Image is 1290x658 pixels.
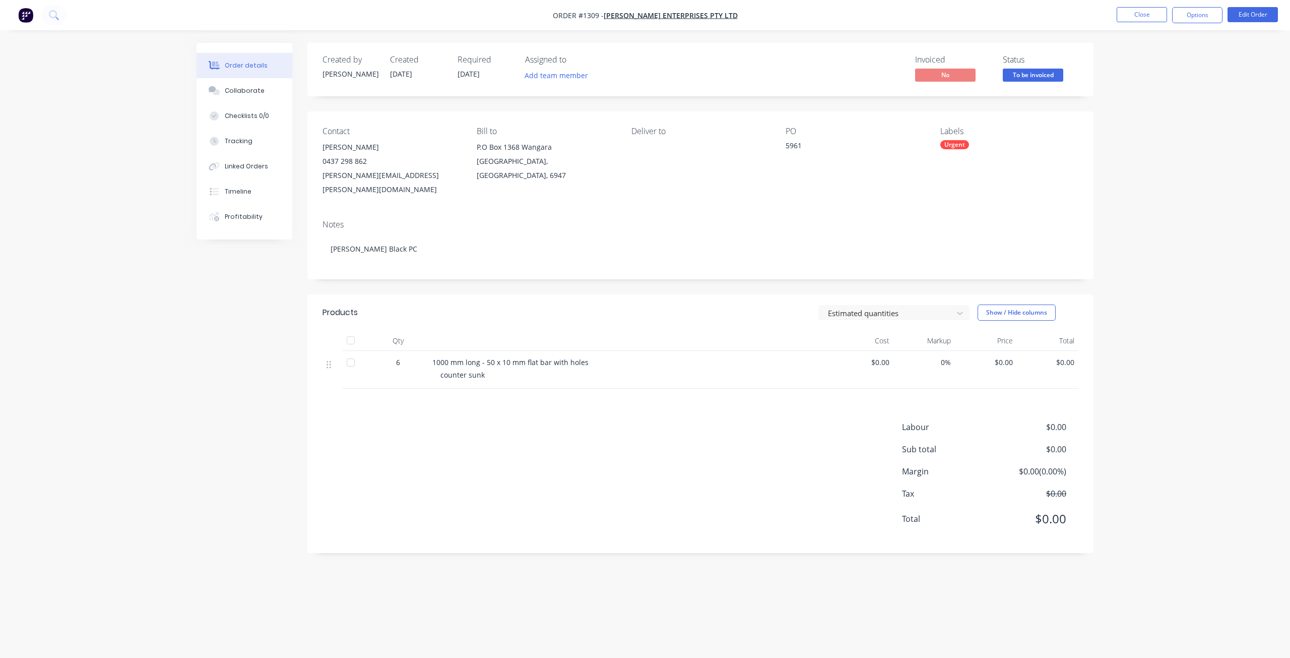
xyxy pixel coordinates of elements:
div: Price [955,331,1017,351]
button: Show / Hide columns [978,305,1056,321]
span: 1000 mm long - 50 x 10 mm flat bar with holes [432,357,589,367]
div: Created by [322,55,378,65]
span: Labour [902,421,992,433]
div: Qty [368,331,428,351]
div: Linked Orders [225,162,268,171]
div: Total [1017,331,1079,351]
button: Linked Orders [197,154,292,179]
div: 5961 [786,140,912,154]
div: P.O Box 1368 Wangara[GEOGRAPHIC_DATA], [GEOGRAPHIC_DATA], 6947 [477,140,615,183]
div: Order details [225,61,268,70]
span: Order #1309 - [553,11,604,20]
span: $0.00 [959,357,1013,368]
button: Add team member [520,69,594,82]
div: Cost [831,331,893,351]
div: P.O Box 1368 Wangara [477,140,615,154]
span: Tax [902,488,992,500]
div: Tracking [225,137,252,146]
div: Created [390,55,445,65]
span: 6 [396,357,400,368]
iframe: Intercom live chat [1256,624,1280,648]
button: To be invoiced [1003,69,1063,84]
button: Edit Order [1228,7,1278,22]
div: [PERSON_NAME] Black PC [322,233,1078,264]
div: Profitability [225,212,263,221]
span: Sub total [902,443,992,455]
div: Bill to [477,127,615,136]
button: Collaborate [197,78,292,103]
span: $0.00 ( 0.00 %) [992,465,1066,477]
div: [PERSON_NAME]0437 298 862[PERSON_NAME][EMAIL_ADDRESS][PERSON_NAME][DOMAIN_NAME] [322,140,461,197]
div: Labels [940,127,1078,136]
span: $0.00 [992,510,1066,528]
div: Notes [322,220,1078,229]
span: $0.00 [992,443,1066,455]
span: To be invoiced [1003,69,1063,81]
div: [PERSON_NAME] [322,69,378,79]
img: Factory [18,8,33,23]
div: [PERSON_NAME][EMAIL_ADDRESS][PERSON_NAME][DOMAIN_NAME] [322,168,461,197]
button: Add team member [525,69,594,82]
div: Contact [322,127,461,136]
button: Order details [197,53,292,78]
div: Collaborate [225,86,265,95]
div: Status [1003,55,1078,65]
div: Checklists 0/0 [225,111,269,121]
a: [PERSON_NAME] Enterprises PTY LTD [604,11,738,20]
span: counter sunk [440,370,485,380]
div: Assigned to [525,55,626,65]
div: Markup [893,331,955,351]
span: 0% [897,357,951,368]
span: Total [902,513,992,525]
div: Timeline [225,187,251,196]
span: $0.00 [992,421,1066,433]
span: $0.00 [992,488,1066,500]
button: Checklists 0/0 [197,103,292,129]
span: $0.00 [835,357,889,368]
div: PO [786,127,924,136]
button: Close [1117,7,1167,22]
div: Urgent [940,140,969,149]
div: [GEOGRAPHIC_DATA], [GEOGRAPHIC_DATA], 6947 [477,154,615,183]
span: Margin [902,465,992,477]
span: No [915,69,976,81]
button: Profitability [197,204,292,229]
div: Products [322,307,358,319]
div: 0437 298 862 [322,154,461,168]
div: Deliver to [631,127,769,136]
span: $0.00 [1021,357,1075,368]
div: Invoiced [915,55,991,65]
div: Required [458,55,513,65]
span: [DATE] [458,69,480,79]
div: [PERSON_NAME] [322,140,461,154]
button: Timeline [197,179,292,204]
span: [DATE] [390,69,412,79]
button: Tracking [197,129,292,154]
button: Options [1172,7,1222,23]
